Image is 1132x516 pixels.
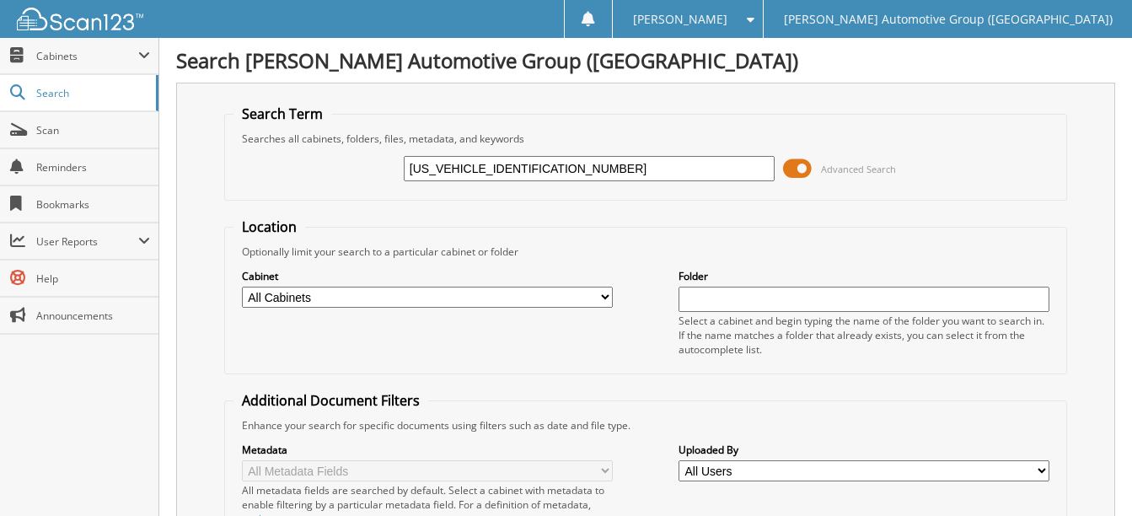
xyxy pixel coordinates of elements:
legend: Location [233,218,305,236]
span: Scan [36,123,150,137]
span: Help [36,271,150,286]
span: Announcements [36,309,150,323]
label: Cabinet [242,269,613,283]
div: Optionally limit your search to a particular cabinet or folder [233,245,1059,259]
label: Metadata [242,443,613,457]
h1: Search [PERSON_NAME] Automotive Group ([GEOGRAPHIC_DATA]) [176,46,1115,74]
span: [PERSON_NAME] Automotive Group ([GEOGRAPHIC_DATA]) [784,14,1113,24]
span: Search [36,86,148,100]
legend: Search Term [233,105,331,123]
span: Advanced Search [821,163,896,175]
span: User Reports [36,234,138,249]
label: Uploaded By [679,443,1049,457]
div: Select a cabinet and begin typing the name of the folder you want to search in. If the name match... [679,314,1049,357]
span: Cabinets [36,49,138,63]
legend: Additional Document Filters [233,391,428,410]
span: [PERSON_NAME] [633,14,727,24]
span: Bookmarks [36,197,150,212]
label: Folder [679,269,1049,283]
span: Reminders [36,160,150,175]
div: Searches all cabinets, folders, files, metadata, and keywords [233,132,1059,146]
div: Enhance your search for specific documents using filters such as date and file type. [233,418,1059,433]
img: scan123-logo-white.svg [17,8,143,30]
